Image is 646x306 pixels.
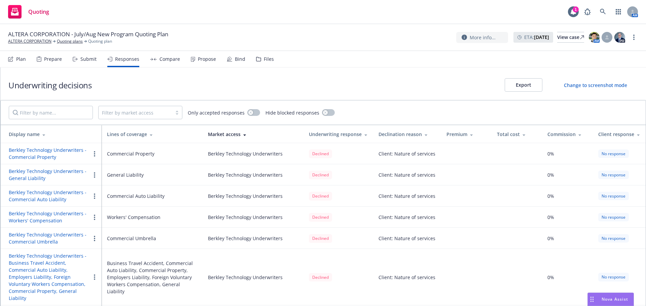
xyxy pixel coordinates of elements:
a: more [630,33,638,41]
div: Berkley Technology Underwriters [208,214,283,221]
a: Report a Bug [581,5,594,18]
div: Underwriting response [309,131,368,138]
div: No response [598,213,629,221]
div: Compare [159,56,180,62]
div: Declined [309,149,332,158]
button: Berkley Technology Underwriters - General Liability [9,168,91,182]
div: Berkley Technology Underwriters [208,150,283,157]
div: Berkley Technology Underwriters [208,274,283,281]
span: ETA : [524,34,549,41]
img: photo [589,32,600,43]
span: Quoting [28,9,49,14]
span: ALTERA CORPORATION - July/Aug New Program Quoting Plan [8,30,168,38]
div: Market access [208,131,298,138]
span: 0% [547,171,554,178]
div: Commercial Auto Liability [107,192,165,200]
a: View case [557,32,584,43]
span: 0% [547,235,554,242]
div: Berkley Technology Underwriters [208,192,283,200]
span: Hide blocked responses [265,109,319,116]
div: Declined [309,213,332,221]
div: Premium [446,131,486,138]
div: Lines of coverage [107,131,197,138]
div: Client: Nature of services [379,150,435,157]
button: Berkley Technology Underwriters - Business Travel Accident, Commercial Auto Liability, Employers ... [9,252,91,302]
span: More info... [470,34,496,41]
a: Quoting plans [57,38,83,44]
div: No response [598,149,629,158]
span: Declined [309,149,332,158]
div: Client response [598,131,640,138]
span: 0% [547,214,554,221]
div: Drag to move [588,293,596,306]
div: Commercial Property [107,150,154,157]
div: Declination reason [379,131,435,138]
input: Filter by name... [9,106,93,119]
a: ALTERA CORPORATION [8,38,51,44]
img: photo [614,32,625,43]
span: Nova Assist [602,296,628,302]
div: Plan [16,56,26,62]
a: Quoting [5,2,52,21]
div: Bind [235,56,245,62]
div: Declined [309,171,332,179]
div: Propose [198,56,216,62]
div: View case [557,32,584,42]
button: Berkley Technology Underwriters - Commercial Auto Liability [9,189,91,203]
div: No response [598,192,629,200]
button: Export [505,78,542,92]
div: Commercial Umbrella [107,235,156,242]
span: 0% [547,274,554,281]
div: Responses [115,56,139,62]
div: Declined [309,273,332,281]
div: Display name [9,131,96,138]
a: Search [596,5,610,18]
div: Declined [309,234,332,243]
div: Change to screenshot mode [564,82,627,89]
span: Only accepted responses [188,109,245,116]
button: Change to screenshot mode [553,78,638,92]
button: Nova Assist [587,293,634,306]
div: Client: Nature of services [379,192,435,200]
button: Berkley Technology Underwriters - Workers' Compensation [9,210,91,224]
div: Berkley Technology Underwriters [208,235,283,242]
div: No response [598,273,629,281]
div: Files [264,56,274,62]
a: Switch app [612,5,625,18]
span: Quoting plan [88,38,112,44]
button: Berkley Technology Underwriters - Commercial Umbrella [9,231,91,245]
span: 0% [547,150,554,157]
div: General Liability [107,171,144,178]
div: Client: Nature of services [379,274,435,281]
div: 1 [573,6,579,12]
div: Prepare [44,56,62,62]
span: 0% [547,192,554,200]
div: Berkley Technology Underwriters [208,171,283,178]
div: Client: Nature of services [379,171,435,178]
button: Berkley Technology Underwriters - Commercial Property [9,146,91,161]
div: Total cost [497,131,537,138]
div: Declined [309,192,332,200]
div: Workers' Compensation [107,214,160,221]
h1: Underwriting decisions [8,80,92,91]
div: No response [598,171,629,179]
strong: [DATE] [534,34,549,40]
div: Client: Nature of services [379,214,435,221]
div: Commission [547,131,587,138]
div: No response [598,234,629,243]
div: Client: Nature of services [379,235,435,242]
div: Business Travel Accident, Commercial Auto Liability, Commercial Property, Employers Liability, Fo... [107,260,197,295]
button: More info... [456,32,508,43]
div: Submit [80,56,97,62]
